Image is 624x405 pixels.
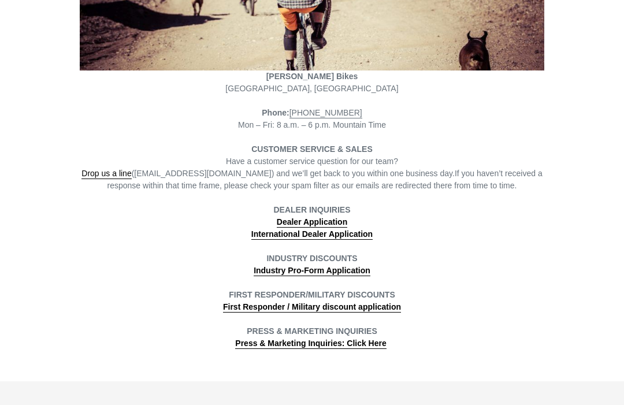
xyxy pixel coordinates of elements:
[247,327,377,336] strong: PRESS & MARKETING INQUIRIES
[262,109,289,118] strong: Phone:
[289,109,362,119] a: [PHONE_NUMBER]
[266,254,357,263] strong: INDUSTRY DISCOUNTS
[273,206,350,228] strong: DEALER INQUIRIES
[223,303,401,313] a: First Responder / Military discount application
[80,107,544,132] div: Mon – Fri: 8 a.m. – 6 p.m. Mountain Time
[223,303,401,312] strong: First Responder / Military discount application
[254,266,370,276] strong: Industry Pro-Form Application
[229,291,395,300] strong: FIRST RESPONDER/MILITARY DISCOUNTS
[251,230,373,239] strong: International Dealer Application
[81,169,455,180] span: ([EMAIL_ADDRESS][DOMAIN_NAME]) and we’ll get back to you within one business day.
[266,72,358,81] strong: [PERSON_NAME] Bikes
[251,145,373,154] strong: CUSTOMER SERVICE & SALES
[80,156,544,192] div: Have a customer service question for our team? If you haven’t received a response within that tim...
[81,169,131,180] a: Drop us a line
[235,339,386,350] a: Press & Marketing Inquiries: Click Here
[254,266,370,277] a: Industry Pro-Form Application
[251,230,373,240] a: International Dealer Application
[277,218,347,228] a: Dealer Application
[225,84,398,94] span: [GEOGRAPHIC_DATA], [GEOGRAPHIC_DATA]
